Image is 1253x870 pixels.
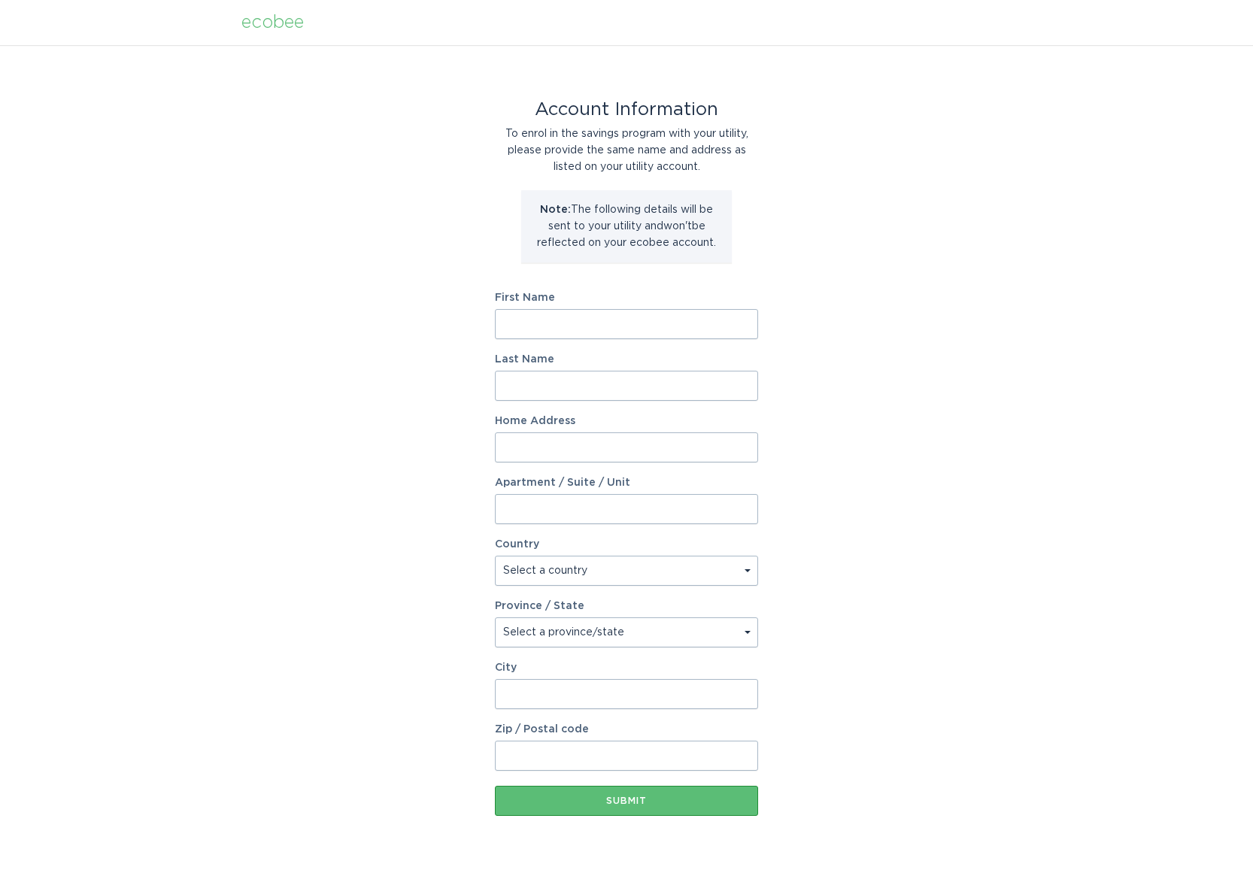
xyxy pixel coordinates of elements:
[495,724,758,735] label: Zip / Postal code
[495,102,758,118] div: Account Information
[495,786,758,816] button: Submit
[495,126,758,175] div: To enrol in the savings program with your utility, please provide the same name and address as li...
[495,539,539,550] label: Country
[495,477,758,488] label: Apartment / Suite / Unit
[495,293,758,303] label: First Name
[495,416,758,426] label: Home Address
[502,796,751,805] div: Submit
[495,601,584,611] label: Province / State
[532,202,721,251] p: The following details will be sent to your utility and won't be reflected on your ecobee account.
[495,354,758,365] label: Last Name
[495,662,758,673] label: City
[540,205,571,215] strong: Note:
[241,14,304,31] div: ecobee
